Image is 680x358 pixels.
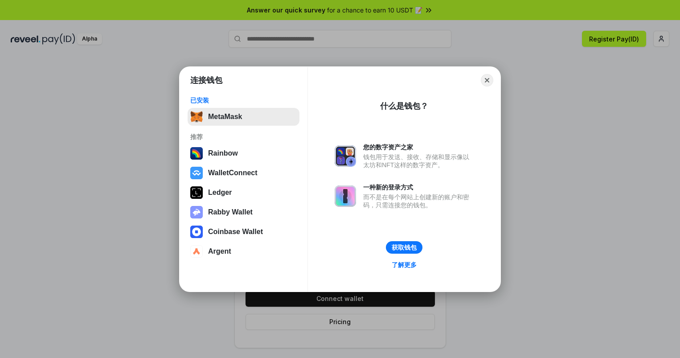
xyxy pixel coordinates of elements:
h1: 连接钱包 [190,75,222,86]
img: svg+xml,%3Csvg%20width%3D%2228%22%20height%3D%2228%22%20viewBox%3D%220%200%2028%2028%22%20fill%3D... [190,226,203,238]
img: svg+xml,%3Csvg%20xmlns%3D%22http%3A%2F%2Fwww.w3.org%2F2000%2Fsvg%22%20fill%3D%22none%22%20viewBox... [190,206,203,218]
div: 获取钱包 [392,243,417,251]
button: Rabby Wallet [188,203,299,221]
a: 了解更多 [386,259,422,271]
div: Argent [208,247,231,255]
div: 您的数字资产之家 [363,143,474,151]
div: MetaMask [208,113,242,121]
button: Argent [188,243,299,260]
button: Coinbase Wallet [188,223,299,241]
button: Close [481,74,493,86]
div: 了解更多 [392,261,417,269]
button: Rainbow [188,144,299,162]
div: 而不是在每个网站上创建新的账户和密码，只需连接您的钱包。 [363,193,474,209]
div: Rainbow [208,149,238,157]
div: 钱包用于发送、接收、存储和显示像以太坊和NFT这样的数字资产。 [363,153,474,169]
img: svg+xml,%3Csvg%20fill%3D%22none%22%20height%3D%2233%22%20viewBox%3D%220%200%2035%2033%22%20width%... [190,111,203,123]
div: 已安装 [190,96,297,104]
img: svg+xml,%3Csvg%20width%3D%22120%22%20height%3D%22120%22%20viewBox%3D%220%200%20120%20120%22%20fil... [190,147,203,160]
div: 一种新的登录方式 [363,183,474,191]
div: 推荐 [190,133,297,141]
img: svg+xml,%3Csvg%20xmlns%3D%22http%3A%2F%2Fwww.w3.org%2F2000%2Fsvg%22%20fill%3D%22none%22%20viewBox... [335,185,356,207]
div: Ledger [208,189,232,197]
img: svg+xml,%3Csvg%20xmlns%3D%22http%3A%2F%2Fwww.w3.org%2F2000%2Fsvg%22%20fill%3D%22none%22%20viewBox... [335,145,356,167]
div: WalletConnect [208,169,258,177]
div: Rabby Wallet [208,208,253,216]
button: MetaMask [188,108,299,126]
button: Ledger [188,184,299,202]
img: svg+xml,%3Csvg%20width%3D%2228%22%20height%3D%2228%22%20viewBox%3D%220%200%2028%2028%22%20fill%3D... [190,167,203,179]
button: WalletConnect [188,164,299,182]
img: svg+xml,%3Csvg%20xmlns%3D%22http%3A%2F%2Fwww.w3.org%2F2000%2Fsvg%22%20width%3D%2228%22%20height%3... [190,186,203,199]
div: Coinbase Wallet [208,228,263,236]
button: 获取钱包 [386,241,422,254]
img: svg+xml,%3Csvg%20width%3D%2228%22%20height%3D%2228%22%20viewBox%3D%220%200%2028%2028%22%20fill%3D... [190,245,203,258]
div: 什么是钱包？ [380,101,428,111]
